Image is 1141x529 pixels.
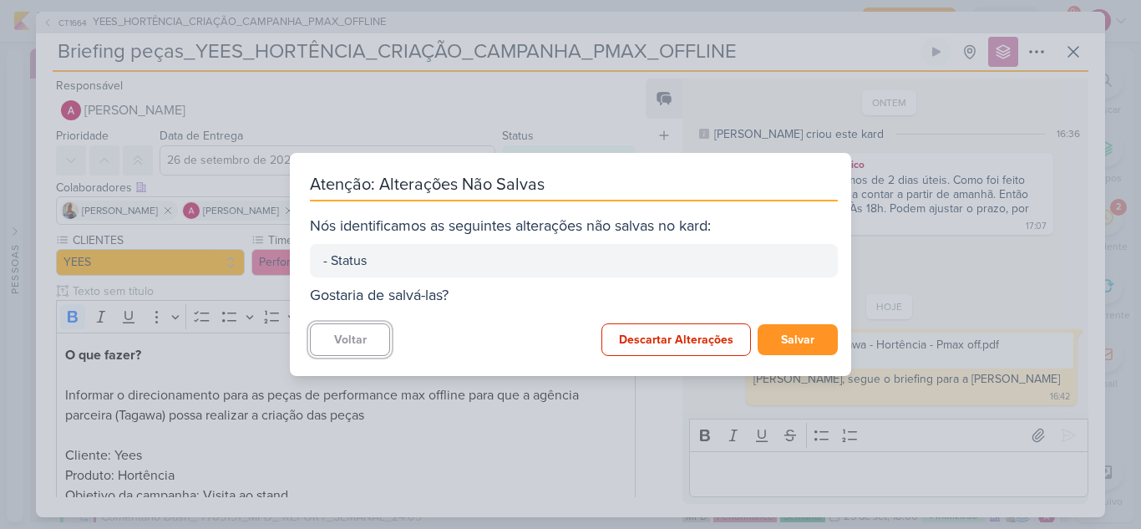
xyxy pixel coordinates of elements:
button: Voltar [310,323,390,356]
div: Nós identificamos as seguintes alterações não salvas no kard: [310,215,838,237]
button: Descartar Alterações [601,323,751,356]
button: Salvar [758,324,838,355]
div: Gostaria de salvá-las? [310,284,838,307]
div: - Status [323,251,824,271]
div: Atenção: Alterações Não Salvas [310,173,838,201]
